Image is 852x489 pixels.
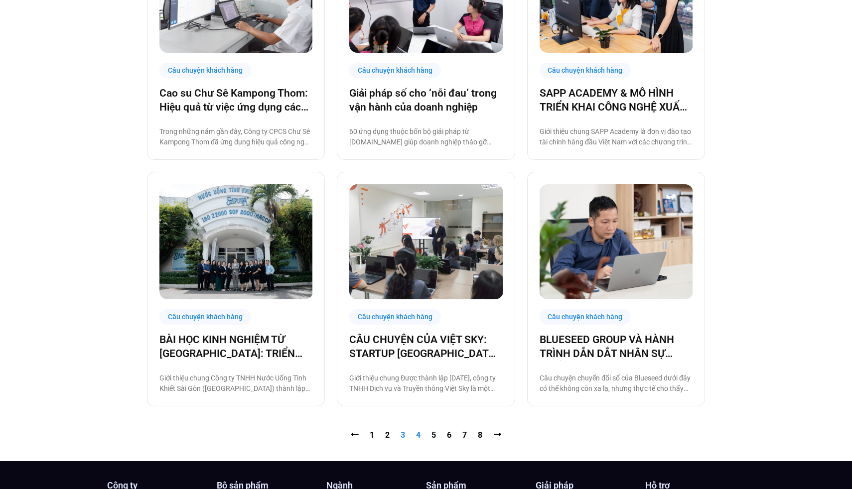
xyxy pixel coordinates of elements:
[478,430,482,440] a: 8
[462,430,467,440] a: 7
[540,86,693,114] a: SAPP ACADEMY & MÔ HÌNH TRIỂN KHAI CÔNG NGHỆ XUẤT PHÁT TỪ TƯ DUY QUẢN TRỊ
[540,309,631,325] div: Câu chuyện khách hàng
[349,126,502,147] p: 60 ứng dụng thuộc bốn bộ giải pháp từ [DOMAIN_NAME] giúp doanh nghiệp tháo gỡ điểm nghẽn trong vậ...
[540,373,693,394] p: Câu chuyện chuyển đổi số của Blueseed dưới đây có thể không còn xa lạ, nhưng thực tế cho thấy nó ...
[351,430,359,440] a: ⭠
[349,63,441,78] div: Câu chuyện khách hàng
[447,430,451,440] a: 6
[159,126,312,147] p: Trong những năm gần đây, Công ty CPCS Chư Sê Kampong Thom đã ứng dụng hiệu quả công nghệ thông ti...
[349,309,441,325] div: Câu chuyện khách hàng
[540,333,693,361] a: BLUESEED GROUP VÀ HÀNH TRÌNH DẪN DẮT NHÂN SỰ TRIỂN KHAI CÔNG NGHỆ
[147,429,705,441] nav: Pagination
[349,86,502,114] a: Giải pháp số cho ‘nỗi đau’ trong vận hành của doanh nghiệp
[401,430,405,440] span: 3
[159,373,312,394] p: Giới thiệu chung Công ty TNHH Nước Uống Tinh Khiết Sài Gòn ([GEOGRAPHIC_DATA]) thành lập [DATE] b...
[349,333,502,361] a: CÂU CHUYỆN CỦA VIỆT SKY: STARTUP [GEOGRAPHIC_DATA] SỐ HOÁ NGAY TỪ KHI CHỈ CÓ 5 NHÂN SỰ
[370,430,374,440] a: 1
[159,63,251,78] div: Câu chuyện khách hàng
[493,430,501,440] a: ⭢
[159,86,312,114] a: Cao su Chư Sê Kampong Thom: Hiệu quả từ việc ứng dụng các phần mềm chuyên dụng vào công tác chuyê...
[416,430,421,440] a: 4
[540,126,693,147] p: Giới thiệu chung SAPP Academy là đơn vị đào tạo tài chính hàng đầu Việt Nam với các chương trình ...
[159,309,251,325] div: Câu chuyện khách hàng
[385,430,390,440] a: 2
[159,333,312,361] a: BÀI HỌC KINH NGHIỆM TỪ [GEOGRAPHIC_DATA]: TRIỂN KHAI CÔNG NGHỆ CHO BA THẾ HỆ NHÂN SỰ
[431,430,436,440] a: 5
[349,373,502,394] p: Giới thiệu chung Được thành lập [DATE], công ty TNHH Dịch vụ và Truyền thông Việt Sky là một agen...
[540,63,631,78] div: Câu chuyện khách hàng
